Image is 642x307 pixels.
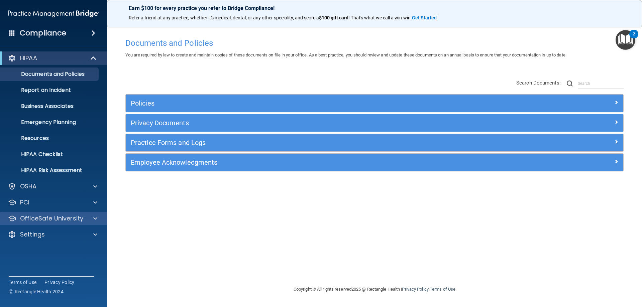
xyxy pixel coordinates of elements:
button: Open Resource Center, 2 new notifications [616,30,635,50]
a: OSHA [8,182,97,190]
p: Settings [20,231,45,239]
a: OfficeSafe University [8,214,97,222]
p: Emergency Planning [4,119,96,126]
span: Search Documents: [516,80,561,86]
h5: Practice Forms and Logs [131,139,494,146]
a: Employee Acknowledgments [131,157,618,168]
div: Copyright © All rights reserved 2025 @ Rectangle Health | | [252,279,497,300]
span: You are required by law to create and maintain copies of these documents on file in your office. ... [125,52,566,57]
a: Get Started [412,15,438,20]
a: Settings [8,231,97,239]
p: HIPAA [20,54,37,62]
p: Report an Incident [4,87,96,94]
p: HIPAA Checklist [4,151,96,158]
input: Search [578,79,624,89]
a: HIPAA [8,54,97,62]
h5: Employee Acknowledgments [131,159,494,166]
strong: Get Started [412,15,437,20]
a: Privacy Policy [44,279,75,286]
a: Terms of Use [430,287,455,292]
h5: Privacy Documents [131,119,494,127]
a: Policies [131,98,618,109]
p: PCI [20,198,29,206]
h4: Compliance [20,28,66,38]
p: OfficeSafe University [20,214,83,222]
p: HIPAA Risk Assessment [4,167,96,174]
p: Earn $100 for every practice you refer to Bridge Compliance! [129,5,620,11]
a: Privacy Policy [402,287,428,292]
p: Resources [4,135,96,142]
a: Practice Forms and Logs [131,137,618,148]
a: Terms of Use [9,279,36,286]
p: Documents and Policies [4,71,96,78]
h5: Policies [131,100,494,107]
span: Ⓒ Rectangle Health 2024 [9,288,64,295]
span: Refer a friend at any practice, whether it's medical, dental, or any other speciality, and score a [129,15,319,20]
img: ic-search.3b580494.png [567,81,573,87]
h4: Documents and Policies [125,39,624,47]
img: PMB logo [8,7,99,20]
div: 2 [633,34,635,43]
p: Business Associates [4,103,96,110]
strong: $100 gift card [319,15,348,20]
span: ! That's what we call a win-win. [348,15,412,20]
a: Privacy Documents [131,118,618,128]
p: OSHA [20,182,37,190]
a: PCI [8,198,97,206]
